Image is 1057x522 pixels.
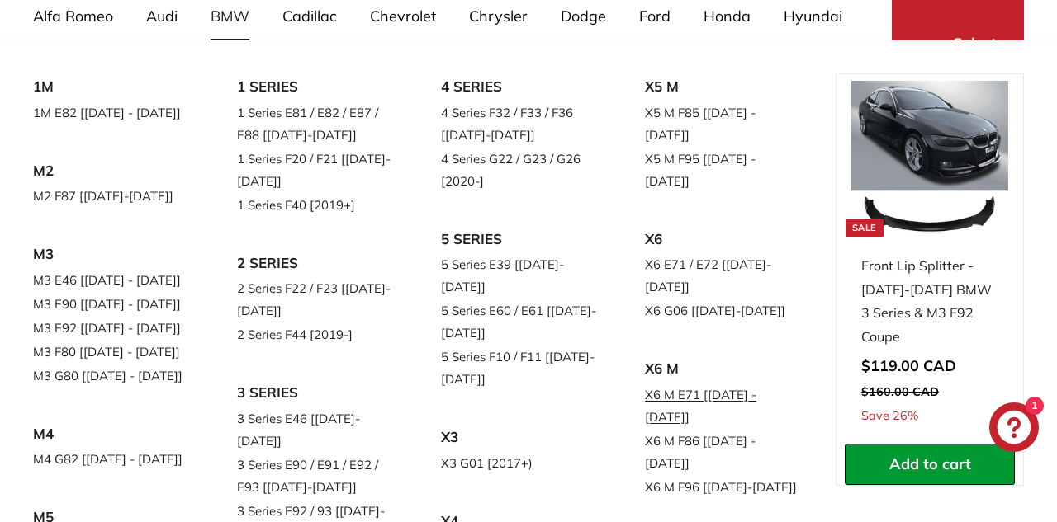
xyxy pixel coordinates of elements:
a: X5 M F85 [[DATE] - [DATE]] [645,101,803,147]
span: Save 26% [861,406,918,427]
a: M4 G82 [[DATE] - [DATE]] [33,447,191,471]
a: M3 G80 [[DATE] - [DATE]] [33,364,191,388]
a: X6 G06 [[DATE]-[DATE]] [645,299,803,322]
a: 4 SERIES [441,73,599,101]
span: Add to cart [889,454,971,473]
a: X5 M F95 [[DATE] - [DATE]] [645,147,803,193]
a: 5 Series E39 [[DATE]-[DATE]] [441,252,599,299]
a: X3 [441,424,599,451]
a: M3 E90 [[DATE] - [DATE]] [33,292,191,316]
a: M2 [33,158,191,185]
span: $160.00 CAD [861,384,939,399]
a: X6 M F96 [[DATE]-[DATE]] [645,475,803,499]
a: X5 M [645,73,803,101]
a: M3 E46 [[DATE] - [DATE]] [33,268,191,292]
a: X6 M E71 [[DATE] - [DATE]] [645,383,803,429]
a: 5 Series E60 / E61 [[DATE]-[DATE]] [441,299,599,345]
a: 3 Series E90 / E91 / E92 / E93 [[DATE]-[DATE]] [237,453,395,499]
a: 1 Series F20 / F21 [[DATE]-[DATE]] [237,147,395,193]
a: M3 [33,241,191,268]
div: Front Lip Splitter - [DATE]-[DATE] BMW 3 Series & M3 E92 Coupe [861,254,998,349]
a: 1 Series F40 [2019+] [237,193,395,217]
a: 3 SERIES [237,379,395,407]
a: 1M [33,73,191,101]
a: 1 SERIES [237,73,395,101]
a: 1 Series E81 / E82 / E87 / E88 [[DATE]-[DATE]] [237,101,395,147]
a: Sale Front Lip Splitter - [DATE]-[DATE] BMW 3 Series & M3 E92 Coupe Save 26% [845,74,1015,444]
a: 2 Series F44 [2019-] [237,322,395,346]
span: Select Your Vehicle [946,33,1002,96]
a: X6 E71 / E72 [[DATE]-[DATE]] [645,252,803,299]
a: 5 SERIES [441,226,599,253]
a: X6 M [645,355,803,383]
a: X6 [645,226,803,253]
a: 5 Series F10 / F11 [[DATE]-[DATE]] [441,345,599,391]
a: 2 Series F22 / F23 [[DATE]-[DATE]] [237,276,395,322]
a: M3 E92 [[DATE] - [DATE]] [33,316,191,340]
a: X6 M F86 [[DATE] - [DATE]] [645,429,803,475]
a: 4 Series F32 / F33 / F36 [[DATE]-[DATE]] [441,101,599,147]
a: M4 [33,421,191,448]
button: Add to cart [845,444,1015,485]
a: M3 F80 [[DATE] - [DATE]] [33,340,191,364]
a: M2 F87 [[DATE]-[DATE]] [33,184,191,208]
inbox-online-store-chat: Shopify online store chat [984,402,1044,456]
a: 1M E82 [[DATE] - [DATE]] [33,101,191,125]
a: 3 Series E46 [[DATE]-[DATE]] [237,407,395,453]
a: 2 SERIES [237,250,395,277]
span: $119.00 CAD [861,356,956,375]
a: 4 Series G22 / G23 / G26 [2020-] [441,147,599,193]
div: Sale [846,219,884,237]
a: X3 G01 [2017+) [441,451,599,475]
